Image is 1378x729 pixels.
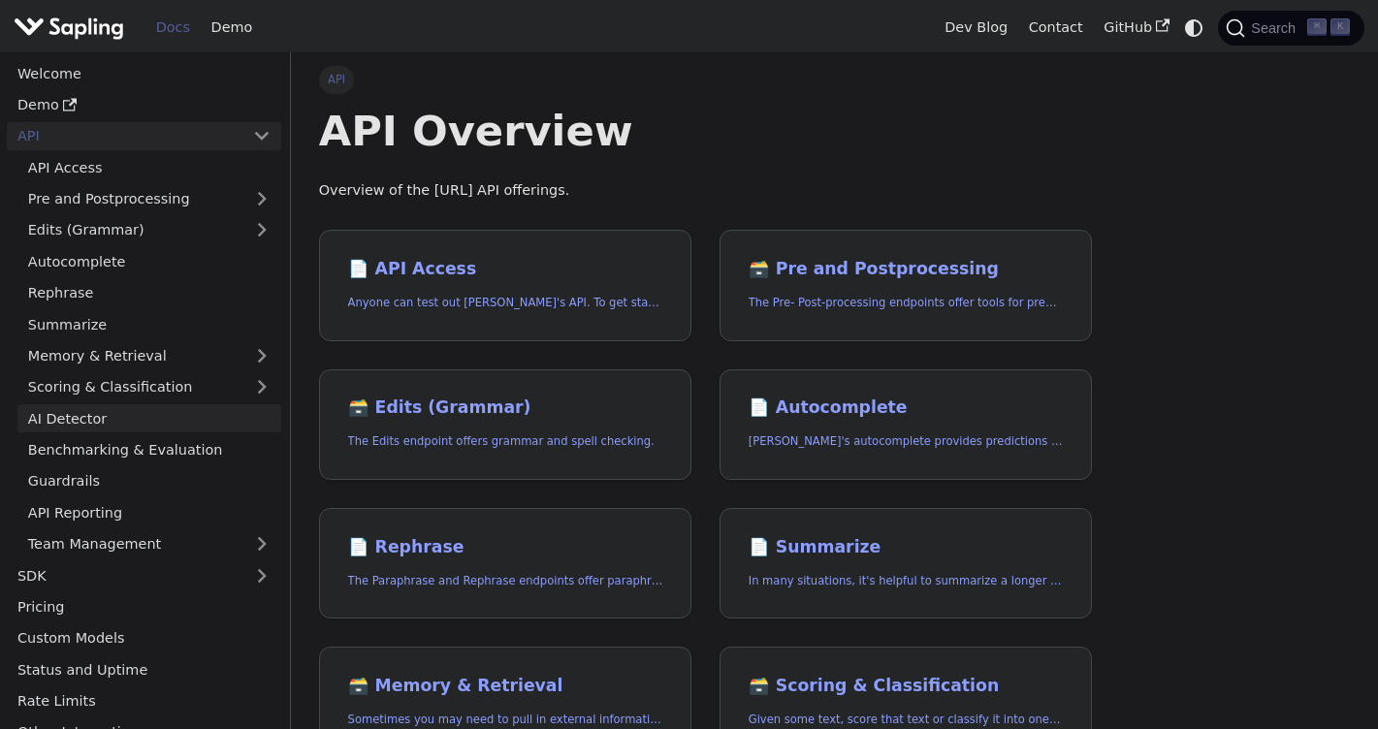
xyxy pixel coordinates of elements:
a: Autocomplete [17,247,281,275]
a: Benchmarking & Evaluation [17,436,281,464]
a: Guardrails [17,467,281,495]
h2: API Access [348,259,663,280]
a: Memory & Retrieval [17,342,281,370]
a: Dev Blog [934,13,1017,43]
p: Overview of the [URL] API offerings. [319,179,1093,203]
p: The Edits endpoint offers grammar and spell checking. [348,432,663,451]
a: Sapling.ai [14,14,131,42]
a: Demo [201,13,263,43]
h2: Pre and Postprocessing [749,259,1064,280]
a: Custom Models [7,624,281,652]
span: API [319,66,355,93]
p: The Pre- Post-processing endpoints offer tools for preparing your text data for ingestation as we... [749,294,1064,312]
a: Summarize [17,310,281,338]
a: Contact [1018,13,1094,43]
a: GitHub [1093,13,1179,43]
kbd: K [1330,18,1350,36]
button: Search (Command+K) [1218,11,1363,46]
a: 📄️ RephraseThe Paraphrase and Rephrase endpoints offer paraphrasing for particular styles. [319,508,691,619]
a: Edits (Grammar) [17,216,281,244]
a: API Access [17,153,281,181]
a: Status and Uptime [7,655,281,683]
h2: Autocomplete [749,397,1064,419]
h2: Summarize [749,537,1064,558]
a: Pre and Postprocessing [17,185,281,213]
a: Welcome [7,59,281,87]
a: SDK [7,561,242,589]
h1: API Overview [319,105,1093,157]
p: In many situations, it's helpful to summarize a longer document into a shorter, more easily diges... [749,572,1064,590]
button: Collapse sidebar category 'API' [242,122,281,150]
a: 🗃️ Pre and PostprocessingThe Pre- Post-processing endpoints offer tools for preparing your text d... [720,230,1092,341]
a: Scoring & Classification [17,373,281,401]
p: Sometimes you may need to pull in external information that doesn't fit in the context size of an... [348,711,663,729]
button: Switch between dark and light mode (currently system mode) [1180,14,1208,42]
a: Rate Limits [7,687,281,715]
a: Docs [145,13,201,43]
a: 🗃️ Edits (Grammar)The Edits endpoint offers grammar and spell checking. [319,369,691,481]
p: Given some text, score that text or classify it into one of a set of pre-specified categories. [749,711,1064,729]
a: Pricing [7,593,281,621]
kbd: ⌘ [1307,18,1327,36]
h2: Memory & Retrieval [348,676,663,697]
a: Rephrase [17,279,281,307]
a: 📄️ Autocomplete[PERSON_NAME]'s autocomplete provides predictions of the next few characters or words [720,369,1092,481]
a: Team Management [17,530,281,558]
nav: Breadcrumbs [319,66,1093,93]
h2: Edits (Grammar) [348,397,663,419]
img: Sapling.ai [14,14,124,42]
p: The Paraphrase and Rephrase endpoints offer paraphrasing for particular styles. [348,572,663,590]
h2: Scoring & Classification [749,676,1064,697]
a: AI Detector [17,404,281,432]
a: API Reporting [17,498,281,526]
p: Anyone can test out Sapling's API. To get started with the API, simply: [348,294,663,312]
a: API [7,122,242,150]
a: Demo [7,91,281,119]
a: 📄️ SummarizeIn many situations, it's helpful to summarize a longer document into a shorter, more ... [720,508,1092,619]
p: Sapling's autocomplete provides predictions of the next few characters or words [749,432,1064,451]
h2: Rephrase [348,537,663,558]
a: 📄️ API AccessAnyone can test out [PERSON_NAME]'s API. To get started with the API, simply: [319,230,691,341]
button: Expand sidebar category 'SDK' [242,561,281,589]
span: Search [1245,20,1307,36]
